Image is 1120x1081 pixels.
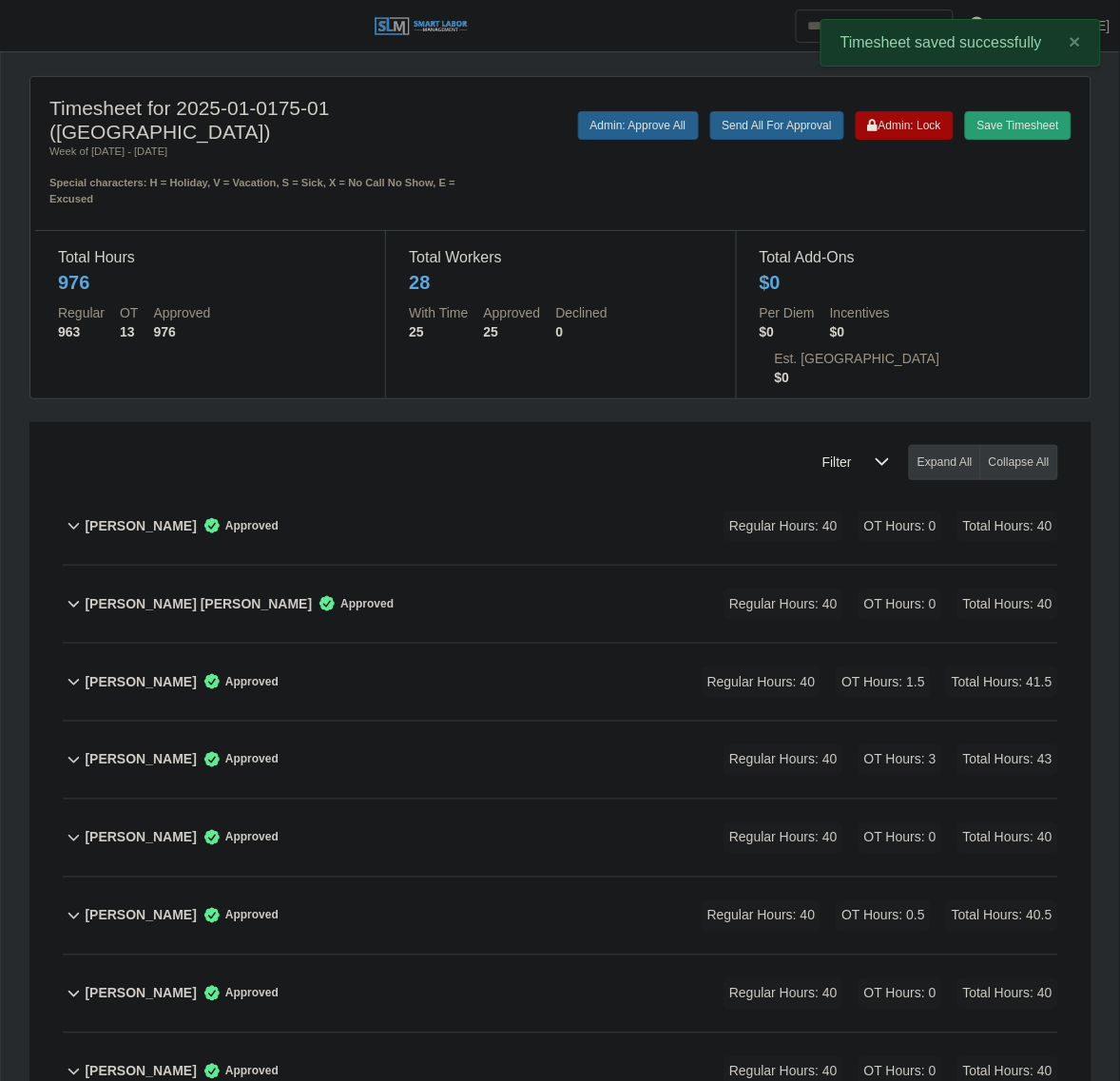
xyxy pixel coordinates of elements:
dd: 25 [409,322,468,341]
dd: 25 [484,322,541,341]
dd: 963 [58,322,105,341]
span: Approved [197,672,279,691]
span: OT Hours: 0.5 [836,900,931,932]
span: Filter [811,445,863,480]
h4: Timesheet for 2025-01-0175-01 ([GEOGRAPHIC_DATA]) [49,96,458,144]
button: [PERSON_NAME] Approved Regular Hours: 40 OT Hours: 1.5 Total Hours: 41.5 [63,644,1058,721]
div: Timesheet saved successfully [821,19,1101,67]
span: OT Hours: 1.5 [836,666,931,698]
b: [PERSON_NAME] [85,984,196,1004]
span: Approved [197,828,279,847]
button: Send All For Approval [710,111,844,140]
span: Approved [197,750,279,769]
span: Regular Hours: 40 [702,666,821,698]
button: Expand All [909,445,981,480]
dd: 13 [120,322,138,341]
span: OT Hours: 0 [859,822,942,854]
span: Total Hours: 40 [957,589,1058,620]
dt: OT [120,303,138,322]
div: Special characters: H = Holiday, V = Vacation, S = Sick, X = No Call No Show, E = Excused [49,160,458,207]
dt: Approved [153,303,210,322]
span: Approved [197,516,279,535]
dd: $0 [775,368,940,387]
span: Total Hours: 40 [957,511,1058,542]
button: [PERSON_NAME] [PERSON_NAME] Approved Regular Hours: 40 OT Hours: 0 Total Hours: 40 [63,566,1058,643]
button: Save Timesheet [965,111,1072,140]
dd: 976 [153,322,210,341]
b: [PERSON_NAME] [85,906,196,926]
div: bulk actions [909,445,1058,480]
span: Approved [197,984,279,1003]
div: 976 [58,269,89,296]
div: Week of [DATE] - [DATE] [49,144,458,160]
dd: $0 [760,322,815,341]
div: 28 [409,269,430,296]
dt: Total Add-Ons [760,246,1063,269]
dt: Incentives [830,303,890,322]
dt: Per Diem [760,303,815,322]
button: [PERSON_NAME] Approved Regular Hours: 40 OT Hours: 0 Total Hours: 40 [63,956,1058,1033]
dt: Total Hours [58,246,362,269]
dd: 0 [556,322,608,341]
span: Total Hours: 43 [957,744,1058,776]
span: OT Hours: 3 [859,744,942,776]
img: SLM Logo [374,16,469,37]
span: Regular Hours: 40 [724,978,843,1010]
span: Total Hours: 40.5 [946,900,1058,932]
button: [PERSON_NAME] Approved Regular Hours: 40 OT Hours: 0 Total Hours: 40 [63,800,1058,877]
span: OT Hours: 0 [859,511,942,542]
dt: Approved [484,303,541,322]
button: [PERSON_NAME] Approved Regular Hours: 40 OT Hours: 0 Total Hours: 40 [63,488,1058,565]
div: $0 [760,269,781,296]
span: Admin: Lock [868,119,941,132]
dt: Est. [GEOGRAPHIC_DATA] [775,349,940,368]
span: Approved [197,1062,279,1081]
span: OT Hours: 0 [859,978,942,1010]
button: [PERSON_NAME] Approved Regular Hours: 40 OT Hours: 0.5 Total Hours: 40.5 [63,878,1058,955]
span: Regular Hours: 40 [724,589,843,620]
span: Total Hours: 40 [957,822,1058,854]
input: Search [796,10,954,43]
dt: With Time [409,303,468,322]
span: Approved [197,906,279,925]
button: Admin: Approve All [578,111,699,140]
button: Collapse All [980,445,1058,480]
span: Total Hours: 40 [957,978,1058,1010]
button: Admin: Lock [856,111,954,140]
span: Regular Hours: 40 [724,744,843,776]
dt: Total Workers [409,246,712,269]
a: [PERSON_NAME] [1001,16,1110,36]
span: Total Hours: 41.5 [946,666,1058,698]
b: [PERSON_NAME] [85,828,196,848]
b: [PERSON_NAME] [85,516,196,536]
span: Regular Hours: 40 [724,822,843,854]
button: [PERSON_NAME] Approved Regular Hours: 40 OT Hours: 3 Total Hours: 43 [63,722,1058,799]
span: Regular Hours: 40 [724,511,843,542]
span: OT Hours: 0 [859,589,942,620]
dd: $0 [830,322,890,341]
dt: Regular [58,303,105,322]
b: [PERSON_NAME] [85,750,196,770]
span: Regular Hours: 40 [702,900,821,932]
b: [PERSON_NAME] [85,672,196,692]
b: [PERSON_NAME] [PERSON_NAME] [85,594,312,614]
span: Approved [312,594,394,613]
dt: Declined [556,303,608,322]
